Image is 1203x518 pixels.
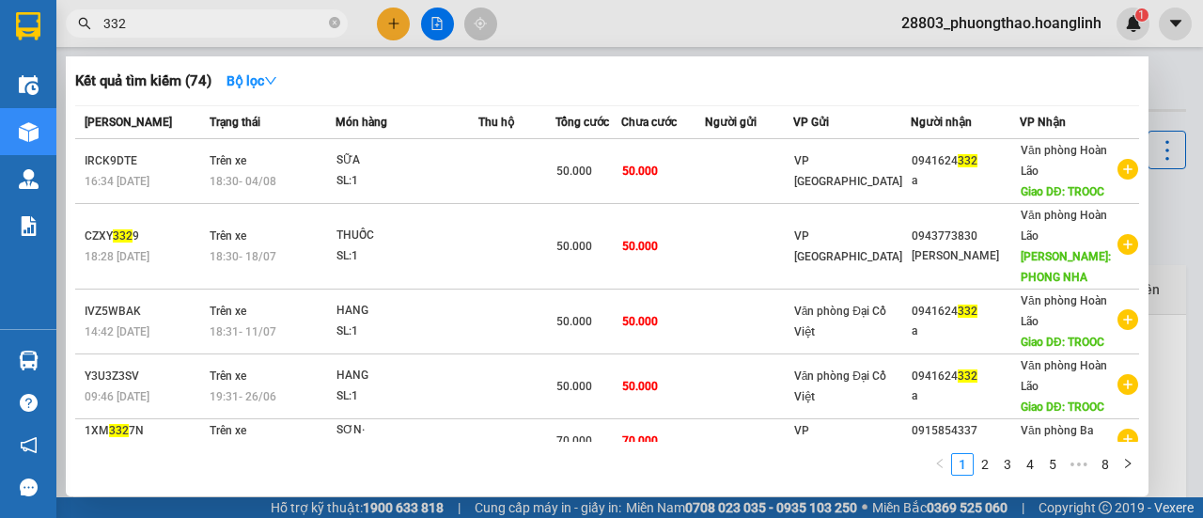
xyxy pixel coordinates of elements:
[958,154,977,167] span: 332
[912,246,1019,266] div: [PERSON_NAME]
[210,369,246,383] span: Trên xe
[336,441,477,462] div: SL: 3
[556,315,592,328] span: 50.000
[210,250,276,263] span: 18:30 - 18/07
[210,116,260,129] span: Trạng thái
[622,165,658,178] span: 50.000
[958,369,977,383] span: 332
[951,453,974,476] li: 1
[19,216,39,236] img: solution-icon
[912,302,1019,322] div: 0941624
[227,73,277,88] strong: Bộ lọc
[329,15,340,33] span: close-circle
[1021,359,1107,393] span: Văn phòng Hoàn Lão
[19,122,39,142] img: warehouse-icon
[109,424,129,437] span: 332
[974,453,996,476] li: 2
[1042,454,1063,475] a: 5
[1064,453,1094,476] span: •••
[911,116,972,129] span: Người nhận
[1041,453,1064,476] li: 5
[19,351,39,370] img: warehouse-icon
[211,66,292,96] button: Bộ lọcdown
[85,227,204,246] div: CZXY 9
[912,421,1019,441] div: 0915854337
[336,322,477,342] div: SL: 1
[1117,234,1138,255] span: plus-circle
[1020,454,1040,475] a: 4
[85,325,149,338] span: 14:42 [DATE]
[1095,454,1116,475] a: 8
[210,305,246,318] span: Trên xe
[20,479,38,496] span: message
[336,171,477,192] div: SL: 1
[1117,453,1139,476] li: Next Page
[912,441,1019,461] div: A [PERSON_NAME]
[975,454,995,475] a: 2
[929,453,951,476] li: Previous Page
[1094,453,1117,476] li: 8
[794,305,886,338] span: Văn phòng Đại Cồ Việt
[556,240,592,253] span: 50.000
[929,453,951,476] button: left
[556,434,592,447] span: 70.000
[210,229,246,243] span: Trên xe
[1122,458,1133,469] span: right
[20,436,38,454] span: notification
[622,315,658,328] span: 50.000
[1117,159,1138,180] span: plus-circle
[996,453,1019,476] li: 3
[1021,250,1111,284] span: [PERSON_NAME]: PHONG NHA
[1021,144,1107,178] span: Văn phòng Hoàn Lão
[75,71,211,91] h3: Kết quả tìm kiếm ( 74 )
[329,17,340,28] span: close-circle
[794,424,902,458] span: VP [GEOGRAPHIC_DATA]
[16,12,40,40] img: logo-vxr
[336,366,477,386] div: HANG
[336,420,477,441] div: SƠN·
[794,229,902,263] span: VP [GEOGRAPHIC_DATA]
[912,151,1019,171] div: 0941624
[113,229,133,243] span: 332
[952,454,973,475] a: 1
[210,154,246,167] span: Trên xe
[19,75,39,95] img: warehouse-icon
[210,325,276,338] span: 18:31 - 11/07
[794,369,886,403] span: Văn phòng Đại Cồ Việt
[85,302,204,322] div: IVZ5WBAK
[336,386,477,407] div: SL: 1
[1021,424,1093,458] span: Văn phòng Ba Đồn
[912,367,1019,386] div: 0941624
[556,165,592,178] span: 50.000
[934,458,945,469] span: left
[336,246,477,267] div: SL: 1
[997,454,1018,475] a: 3
[912,171,1019,191] div: a
[85,390,149,403] span: 09:46 [DATE]
[1117,453,1139,476] button: right
[85,151,204,171] div: IRCK9DTE
[78,17,91,30] span: search
[210,424,246,437] span: Trên xe
[555,116,609,129] span: Tổng cước
[1021,336,1104,349] span: Giao DĐ: TROOC
[1020,116,1066,129] span: VP Nhận
[85,116,172,129] span: [PERSON_NAME]
[85,421,204,441] div: 1XM 7N
[1117,374,1138,395] span: plus-circle
[705,116,757,129] span: Người gửi
[85,175,149,188] span: 16:34 [DATE]
[1021,294,1107,328] span: Văn phòng Hoàn Lão
[912,322,1019,341] div: a
[958,305,977,318] span: 332
[622,380,658,393] span: 50.000
[1021,185,1104,198] span: Giao DĐ: TROOC
[85,250,149,263] span: 18:28 [DATE]
[20,394,38,412] span: question-circle
[210,175,276,188] span: 18:30 - 04/08
[1064,453,1094,476] li: Next 5 Pages
[336,226,477,246] div: THUỐC
[19,169,39,189] img: warehouse-icon
[556,380,592,393] span: 50.000
[621,116,677,129] span: Chưa cước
